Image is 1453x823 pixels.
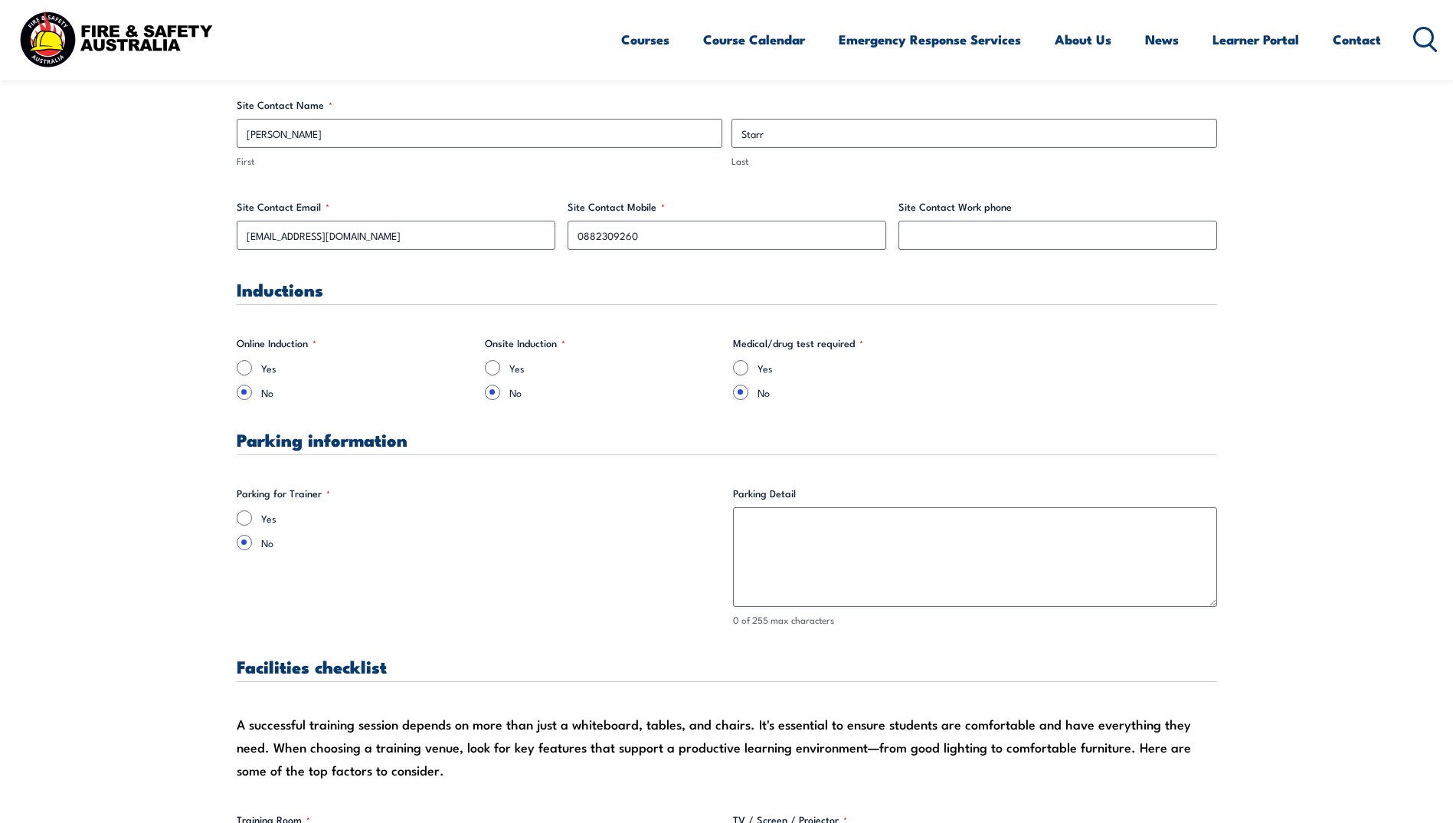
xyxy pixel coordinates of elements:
label: First [237,154,722,169]
a: News [1145,19,1179,60]
label: Site Contact Work phone [898,199,1217,215]
label: No [509,385,721,400]
label: No [261,535,721,550]
a: Contact [1333,19,1381,60]
label: Site Contact Mobile [568,199,886,215]
a: Course Calendar [703,19,805,60]
legend: Site Contact Name [237,97,332,113]
a: Learner Portal [1212,19,1299,60]
legend: Medical/drug test required [733,336,863,351]
a: About Us [1055,19,1111,60]
h3: Facilities checklist [237,657,1217,675]
label: Yes [509,360,721,375]
h3: Inductions [237,280,1217,298]
a: Emergency Response Services [839,19,1021,60]
label: Yes [261,360,473,375]
div: A successful training session depends on more than just a whiteboard, tables, and chairs. It's es... [237,713,1217,782]
legend: Online Induction [237,336,316,351]
a: Courses [621,19,669,60]
label: Yes [261,510,721,526]
label: No [261,385,473,400]
legend: Parking for Trainer [237,486,330,501]
label: Yes [758,360,969,375]
label: Parking Detail [733,486,1217,501]
label: Site Contact Email [237,199,555,215]
h3: Parking information [237,431,1217,448]
div: 0 of 255 max characters [733,613,1217,628]
label: Last [731,154,1217,169]
label: No [758,385,969,400]
legend: Onsite Induction [485,336,565,351]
